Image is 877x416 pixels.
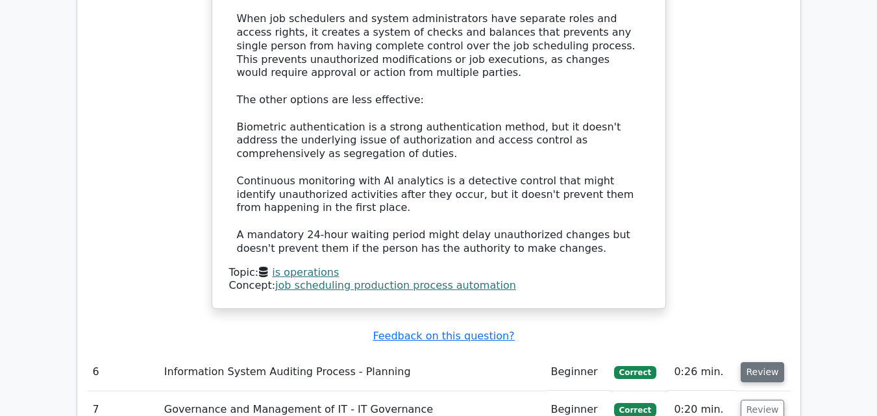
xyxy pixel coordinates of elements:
span: Correct [614,403,656,416]
div: Concept: [229,279,648,293]
td: Beginner [546,354,609,391]
a: job scheduling production process automation [275,279,516,291]
td: 6 [88,354,159,391]
td: Information System Auditing Process - Planning [159,354,546,391]
button: Review [741,362,785,382]
span: Correct [614,366,656,379]
a: is operations [272,266,339,278]
a: Feedback on this question? [373,330,514,342]
div: Topic: [229,266,648,280]
td: 0:26 min. [669,354,735,391]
